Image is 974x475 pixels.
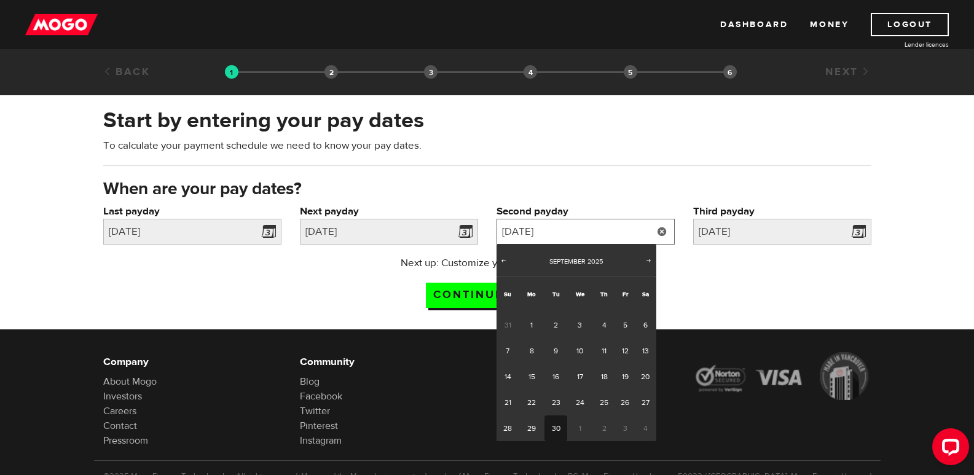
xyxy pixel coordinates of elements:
[635,415,656,441] span: 4
[426,283,549,308] input: Continue now
[497,390,519,415] a: 21
[857,40,949,49] a: Lender licences
[922,423,974,475] iframe: LiveChat chat widget
[592,364,615,390] a: 18
[25,13,98,36] img: mogo_logo-11ee424be714fa7cbb0f0f49df9e16ec.png
[871,13,949,36] a: Logout
[642,290,649,298] span: Saturday
[600,290,608,298] span: Thursday
[519,312,544,338] a: 1
[567,390,592,415] a: 24
[498,256,508,265] span: Prev
[544,312,567,338] a: 2
[616,390,635,415] a: 26
[519,390,544,415] a: 22
[300,434,342,447] a: Instagram
[567,415,592,441] span: 1
[365,256,609,270] p: Next up: Customize your loan options.
[300,390,342,402] a: Facebook
[635,390,656,415] a: 27
[587,257,603,266] span: 2025
[103,390,142,402] a: Investors
[103,434,148,447] a: Pressroom
[497,204,675,219] label: Second payday
[497,364,519,390] a: 14
[825,65,871,79] a: Next
[635,338,656,364] a: 13
[592,390,615,415] a: 25
[497,338,519,364] a: 7
[103,204,281,219] label: Last payday
[644,256,654,265] span: Next
[103,405,136,417] a: Careers
[544,415,567,441] a: 30
[635,312,656,338] a: 6
[504,290,511,298] span: Sunday
[693,204,871,219] label: Third payday
[592,338,615,364] a: 11
[300,420,338,432] a: Pinterest
[635,364,656,390] a: 20
[567,364,592,390] a: 17
[616,312,635,338] a: 5
[300,375,320,388] a: Blog
[720,13,788,36] a: Dashboard
[544,338,567,364] a: 9
[519,415,544,441] a: 29
[519,338,544,364] a: 8
[616,415,635,441] span: 3
[300,204,478,219] label: Next payday
[497,430,653,442] a: [EMAIL_ADDRESS][DOMAIN_NAME]
[519,364,544,390] a: 15
[300,405,330,417] a: Twitter
[103,179,871,199] h3: When are your pay dates?
[497,312,519,338] span: 31
[300,355,478,369] h6: Community
[497,415,519,441] a: 28
[103,108,871,133] h2: Start by entering your pay dates
[576,290,584,298] span: Wednesday
[567,312,592,338] a: 3
[103,420,137,432] a: Contact
[622,290,628,298] span: Friday
[592,415,615,441] span: 2
[527,290,536,298] span: Monday
[549,257,586,266] span: September
[103,138,871,153] p: To calculate your payment schedule we need to know your pay dates.
[225,65,238,79] img: transparent-188c492fd9eaac0f573672f40bb141c2.gif
[544,364,567,390] a: 16
[810,13,849,36] a: Money
[103,355,281,369] h6: Company
[552,290,560,298] span: Tuesday
[567,338,592,364] a: 10
[643,256,655,268] a: Next
[693,352,871,400] img: legal-icons-92a2ffecb4d32d839781d1b4e4802d7b.png
[103,375,157,388] a: About Mogo
[592,312,615,338] a: 4
[103,65,151,79] a: Back
[616,364,635,390] a: 19
[544,390,567,415] a: 23
[616,338,635,364] a: 12
[498,256,510,268] a: Prev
